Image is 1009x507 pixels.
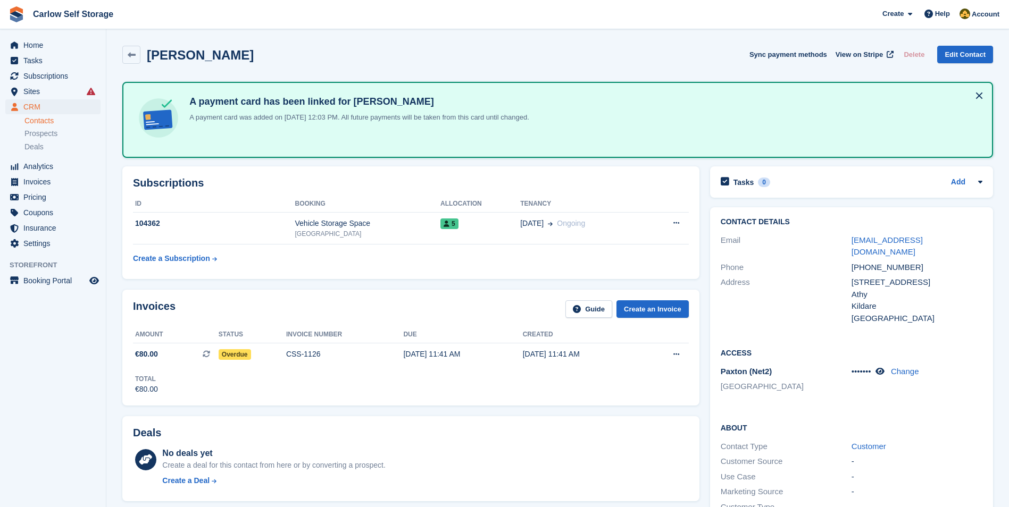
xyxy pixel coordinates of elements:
div: Create a Deal [162,475,210,486]
a: menu [5,190,101,205]
div: [DATE] 11:41 AM [403,349,522,360]
div: Customer Source [721,455,852,468]
a: Preview store [88,274,101,287]
a: Edit Contact [937,46,993,63]
h2: About [721,422,982,433]
h2: Tasks [733,178,754,187]
li: [GEOGRAPHIC_DATA] [721,381,852,393]
span: Tasks [23,53,87,68]
th: Tenancy [520,196,646,213]
a: menu [5,221,101,235]
div: - [852,471,982,483]
a: menu [5,205,101,220]
th: Amount [133,326,219,343]
span: Paxton (Net2) [721,367,772,376]
div: Contact Type [721,441,852,453]
a: menu [5,69,101,83]
a: Guide [565,300,612,318]
a: Deals [24,141,101,153]
h2: Deals [133,427,161,439]
span: Help [935,9,950,19]
a: Prospects [24,128,101,139]
a: menu [5,273,101,288]
div: Kildare [852,300,982,312]
div: [PHONE_NUMBER] [852,261,982,274]
button: Sync payment methods [749,46,827,63]
th: Allocation [440,196,520,213]
div: [STREET_ADDRESS] [852,276,982,289]
span: Booking Portal [23,273,87,288]
th: Status [219,326,286,343]
div: CSS-1126 [286,349,404,360]
div: - [852,455,982,468]
th: Due [403,326,522,343]
span: Home [23,38,87,53]
span: Coupons [23,205,87,220]
a: Customer [852,442,886,451]
div: Use Case [721,471,852,483]
th: Invoice number [286,326,404,343]
div: No deals yet [162,447,385,460]
h2: [PERSON_NAME] [147,48,254,62]
span: 5 [440,218,458,229]
img: Kevin Moore [960,9,970,19]
h4: A payment card has been linked for [PERSON_NAME] [185,96,529,108]
a: Create a Subscription [133,249,217,268]
a: View on Stripe [831,46,896,63]
th: Created [523,326,642,343]
img: card-linked-ebf98d0992dc2aeb22e95c0e3c79077019eb2392cfd83c6a337811c24bc77127.svg [136,96,181,140]
span: Analytics [23,159,87,174]
div: Email [721,234,852,258]
span: Subscriptions [23,69,87,83]
span: Settings [23,236,87,251]
span: Create [882,9,904,19]
div: Phone [721,261,852,274]
div: 104362 [133,218,295,229]
th: Booking [295,196,441,213]
span: Sites [23,84,87,99]
span: Invoices [23,174,87,189]
span: CRM [23,99,87,114]
h2: Invoices [133,300,176,318]
a: menu [5,53,101,68]
span: Overdue [219,349,251,360]
button: Delete [899,46,929,63]
a: menu [5,99,101,114]
i: Smart entry sync failures have occurred [87,87,95,96]
div: [DATE] 11:41 AM [523,349,642,360]
div: [GEOGRAPHIC_DATA] [852,312,982,325]
span: ••••••• [852,367,871,376]
a: Create a Deal [162,475,385,486]
a: Change [891,367,919,376]
div: Athy [852,289,982,301]
div: - [852,486,982,498]
div: Address [721,276,852,324]
div: Create a deal for this contact from here or by converting a prospect. [162,460,385,471]
h2: Subscriptions [133,177,689,189]
span: Ongoing [557,219,585,227]
h2: Access [721,347,982,358]
a: Carlow Self Storage [29,5,118,23]
span: Deals [24,142,44,152]
div: Create a Subscription [133,253,210,264]
a: menu [5,174,101,189]
div: 0 [758,178,770,187]
div: Marketing Source [721,486,852,498]
span: €80.00 [135,349,158,360]
a: Create an Invoice [616,300,689,318]
a: menu [5,84,101,99]
div: Total [135,374,158,384]
span: Prospects [24,129,57,139]
span: Account [972,9,999,20]
span: [DATE] [520,218,544,229]
a: menu [5,159,101,174]
a: menu [5,38,101,53]
div: €80.00 [135,384,158,395]
span: View on Stripe [836,49,883,60]
a: Contacts [24,116,101,126]
a: Add [951,176,965,189]
span: Pricing [23,190,87,205]
img: stora-icon-8386f47178a22dfd0bd8f6a31ec36ba5ce8667c1dd55bd0f319d3a0aa187defe.svg [9,6,24,22]
h2: Contact Details [721,218,982,226]
th: ID [133,196,295,213]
